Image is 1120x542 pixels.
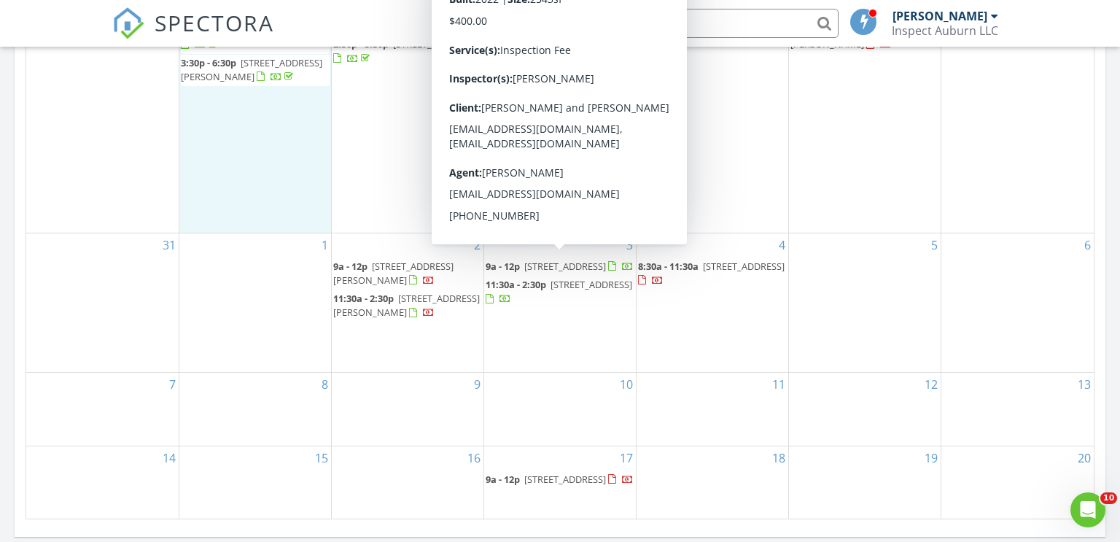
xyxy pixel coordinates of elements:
a: 9a - 12p [STREET_ADDRESS] [486,473,634,486]
td: Go to September 15, 2025 [179,446,331,519]
a: SPECTORA [112,20,274,50]
td: Go to September 10, 2025 [483,372,636,446]
td: Go to September 16, 2025 [331,446,483,519]
span: 4p - 7p [486,101,515,115]
a: Go to September 17, 2025 [617,446,636,470]
a: Go to September 13, 2025 [1075,373,1094,396]
a: 9a - 12p [STREET_ADDRESS][PERSON_NAME] [333,260,454,287]
a: 11:30a - 2:30p [STREET_ADDRESS][PERSON_NAME] [333,290,482,322]
a: Go to September 14, 2025 [160,446,179,470]
a: Go to September 3, 2025 [623,233,636,257]
span: [STREET_ADDRESS] [524,260,606,273]
a: 11:30a - 2:30p [STREET_ADDRESS][PERSON_NAME] [486,36,632,63]
a: Go to September 6, 2025 [1081,233,1094,257]
a: Go to September 4, 2025 [776,233,788,257]
a: Go to September 11, 2025 [769,373,788,396]
a: Go to September 15, 2025 [312,446,331,470]
td: Go to September 4, 2025 [637,233,789,372]
a: Go to September 8, 2025 [319,373,331,396]
a: 9a - 12p [STREET_ADDRESS] [486,260,634,273]
a: 11:30a - 2:30p [STREET_ADDRESS][PERSON_NAME] [333,292,480,319]
a: Go to September 20, 2025 [1075,446,1094,470]
a: Go to September 10, 2025 [617,373,636,396]
div: [PERSON_NAME] [892,9,987,23]
td: Go to September 13, 2025 [941,372,1094,446]
td: Go to September 11, 2025 [637,372,789,446]
a: 2:30p - 5:30p [STREET_ADDRESS] [333,37,475,64]
span: 2:30p - 5:30p [486,69,541,82]
a: Go to September 18, 2025 [769,446,788,470]
td: Go to September 8, 2025 [179,372,331,446]
span: [STREET_ADDRESS] [703,260,785,273]
a: 9a - 12p [STREET_ADDRESS] [486,471,634,489]
a: 4p - 7p [STREET_ADDRESS][PERSON_NAME] [486,100,634,131]
span: [STREET_ADDRESS][PERSON_NAME] [486,101,601,128]
a: Go to September 12, 2025 [922,373,941,396]
a: 9a - 12p [STREET_ADDRESS] [486,258,634,276]
a: 9a - 12p [STREET_ADDRESS][PERSON_NAME] [333,258,482,290]
a: Go to September 19, 2025 [922,446,941,470]
td: Go to September 20, 2025 [941,446,1094,519]
a: Go to September 2, 2025 [471,233,483,257]
a: Go to August 31, 2025 [160,233,179,257]
span: 9a - 12p [486,473,520,486]
a: 8:30a - 11:30a [STREET_ADDRESS] [638,260,785,287]
a: 8:30a - 11:30a [STREET_ADDRESS] [638,258,787,290]
td: Go to September 7, 2025 [26,372,179,446]
span: [STREET_ADDRESS][PERSON_NAME] [333,260,454,287]
a: Go to September 7, 2025 [166,373,179,396]
span: [STREET_ADDRESS][PERSON_NAME] [486,36,632,63]
span: 3:30p - 6:30p [181,56,236,69]
a: 4p - 7p [STREET_ADDRESS][PERSON_NAME] [486,101,601,128]
span: 9a - 12p [333,260,367,273]
span: [STREET_ADDRESS][PERSON_NAME] [486,69,627,96]
a: 3:30p - 6:30p [STREET_ADDRESS][PERSON_NAME] [181,56,322,83]
span: 9a - 12p [486,260,520,273]
a: Go to September 5, 2025 [928,233,941,257]
a: Go to September 9, 2025 [471,373,483,396]
td: Go to September 5, 2025 [789,233,941,372]
td: Go to September 1, 2025 [179,233,331,372]
img: The Best Home Inspection Software - Spectora [112,7,144,39]
span: [STREET_ADDRESS] [551,278,632,291]
span: 10 [1100,492,1117,504]
a: 2:30p - 5:30p [STREET_ADDRESS] [333,36,482,67]
td: Go to September 2, 2025 [331,233,483,372]
a: 2:30p - 5:30p [STREET_ADDRESS][PERSON_NAME] [486,69,627,96]
span: 8:30a - 11:30a [638,260,699,273]
a: 2:30p - 5:30p [STREET_ADDRESS][PERSON_NAME] [486,68,634,99]
td: Go to September 9, 2025 [331,372,483,446]
td: Go to September 19, 2025 [789,446,941,519]
a: 11:30a - 2:30p [STREET_ADDRESS][PERSON_NAME] [486,35,634,66]
td: Go to September 14, 2025 [26,446,179,519]
td: Go to September 12, 2025 [789,372,941,446]
span: 11:30a - 2:30p [333,292,394,305]
a: 3:30p - 6:30p [STREET_ADDRESS][PERSON_NAME] [181,55,330,86]
a: Go to September 16, 2025 [464,446,483,470]
td: Go to September 3, 2025 [483,233,636,372]
a: 11:30a - 2:30p [STREET_ADDRESS] [486,278,632,305]
td: Go to August 31, 2025 [26,233,179,372]
td: Go to September 6, 2025 [941,233,1094,372]
span: 11:30a - 2:30p [486,278,546,291]
td: Go to September 18, 2025 [637,446,789,519]
span: [STREET_ADDRESS] [524,473,606,486]
span: [STREET_ADDRESS][PERSON_NAME] [181,56,322,83]
td: Go to September 17, 2025 [483,446,636,519]
a: 11:30a - 2:30p [STREET_ADDRESS] [486,276,634,308]
a: Go to September 1, 2025 [319,233,331,257]
span: [STREET_ADDRESS][PERSON_NAME] [333,292,480,319]
iframe: Intercom live chat [1070,492,1105,527]
div: Inspect Auburn LLC [892,23,998,38]
span: SPECTORA [155,7,274,38]
input: Search everything... [547,9,839,38]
